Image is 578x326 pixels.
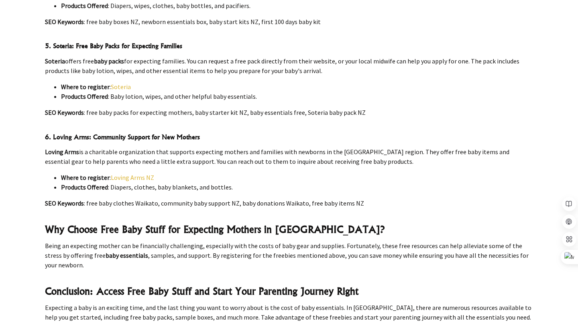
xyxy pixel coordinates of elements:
strong: SEO Keywords [45,199,84,207]
li: : [61,82,533,92]
a: Loving Arms NZ [111,173,154,181]
strong: Products Offered [61,2,108,10]
p: : free baby clothes Waikato, community baby support NZ, baby donations Waikato, free baby items NZ [45,198,533,208]
strong: SEO Keywords [45,18,84,26]
p: : free baby boxes NZ, newborn essentials box, baby start kits NZ, first 100 days baby kit [45,17,533,26]
strong: Loving Arms [45,148,79,156]
strong: Where to register [61,83,110,91]
strong: Where to register [61,173,110,181]
a: Soteria [111,83,131,91]
strong: SEO Keywords [45,108,84,116]
strong: Soteria [45,57,65,65]
strong: Why Choose Free Baby Stuff for Expecting Mothers in [GEOGRAPHIC_DATA]? [45,223,385,235]
li: : Diapers, wipes, clothes, baby bottles, and pacifiers. [61,1,533,10]
strong: 6. Loving Arms: Community Support for New Mothers [45,133,200,141]
p: : free baby packs for expecting mothers, baby starter kit NZ, baby essentials free, Soteria baby ... [45,108,533,117]
strong: Products Offered [61,183,108,191]
strong: baby essentials [106,251,148,259]
strong: Conclusion: Access Free Baby Stuff and Start Your Parenting Journey Right [45,285,358,297]
strong: baby packs [94,57,124,65]
strong: Products Offered [61,92,108,100]
li: : Baby lotion, wipes, and other helpful baby essentials. [61,92,533,101]
p: is a charitable organization that supports expecting mothers and families with newborns in the [G... [45,147,533,166]
li: : Diapers, clothes, baby blankets, and bottles. [61,182,533,192]
p: offers free for expecting families. You can request a free pack directly from their website, or y... [45,56,533,75]
li: : [61,173,533,182]
p: Being an expecting mother can be financially challenging, especially with the costs of baby gear ... [45,241,533,270]
strong: 5. Soteria: Free Baby Packs for Expecting Families [45,42,182,50]
p: Expecting a baby is an exciting time, and the last thing you want to worry about is the cost of b... [45,303,533,322]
